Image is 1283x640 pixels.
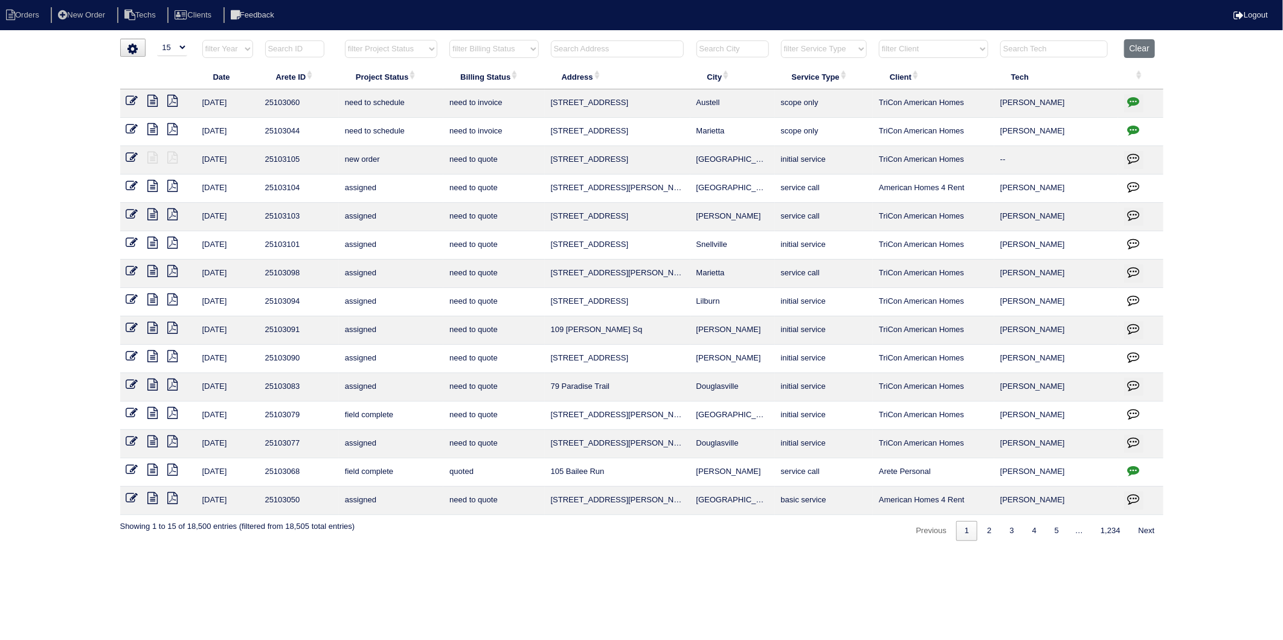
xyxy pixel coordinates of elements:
[690,118,775,146] td: Marietta
[994,174,1118,203] td: [PERSON_NAME]
[775,118,873,146] td: scope only
[259,89,339,118] td: 25103060
[167,7,221,24] li: Clients
[259,487,339,515] td: 25103050
[873,487,994,515] td: American Homes 4 Rent
[545,118,690,146] td: [STREET_ADDRESS]
[196,458,259,487] td: [DATE]
[265,40,324,57] input: Search ID
[259,118,339,146] td: 25103044
[259,231,339,260] td: 25103101
[443,345,544,373] td: need to quote
[443,316,544,345] td: need to quote
[873,458,994,487] td: Arete Personal
[551,40,684,57] input: Search Address
[545,231,690,260] td: [STREET_ADDRESS]
[775,174,873,203] td: service call
[775,373,873,402] td: initial service
[259,458,339,487] td: 25103068
[994,146,1118,174] td: --
[690,231,775,260] td: Snellville
[196,288,259,316] td: [DATE]
[196,316,259,345] td: [DATE]
[994,458,1118,487] td: [PERSON_NAME]
[196,64,259,89] th: Date
[259,174,339,203] td: 25103104
[443,146,544,174] td: need to quote
[259,146,339,174] td: 25103105
[873,89,994,118] td: TriCon American Homes
[1118,64,1163,89] th: : activate to sort column ascending
[994,118,1118,146] td: [PERSON_NAME]
[690,487,775,515] td: [GEOGRAPHIC_DATA]
[775,231,873,260] td: initial service
[775,402,873,430] td: initial service
[545,203,690,231] td: [STREET_ADDRESS]
[690,345,775,373] td: [PERSON_NAME]
[873,345,994,373] td: TriCon American Homes
[51,10,115,19] a: New Order
[775,260,873,288] td: service call
[545,402,690,430] td: [STREET_ADDRESS][PERSON_NAME]
[994,64,1118,89] th: Tech
[196,118,259,146] td: [DATE]
[1024,521,1045,541] a: 4
[339,402,443,430] td: field complete
[545,288,690,316] td: [STREET_ADDRESS]
[339,487,443,515] td: assigned
[775,487,873,515] td: basic service
[873,146,994,174] td: TriCon American Homes
[1046,521,1067,541] a: 5
[994,402,1118,430] td: [PERSON_NAME]
[196,174,259,203] td: [DATE]
[259,430,339,458] td: 25103077
[339,373,443,402] td: assigned
[690,430,775,458] td: Douglasville
[259,288,339,316] td: 25103094
[443,118,544,146] td: need to invoice
[994,430,1118,458] td: [PERSON_NAME]
[873,373,994,402] td: TriCon American Homes
[873,174,994,203] td: American Homes 4 Rent
[994,260,1118,288] td: [PERSON_NAME]
[690,458,775,487] td: [PERSON_NAME]
[696,40,769,57] input: Search City
[690,288,775,316] td: Lilburn
[545,430,690,458] td: [STREET_ADDRESS][PERSON_NAME]
[545,487,690,515] td: [STREET_ADDRESS][PERSON_NAME]
[117,10,166,19] a: Techs
[259,373,339,402] td: 25103083
[873,288,994,316] td: TriCon American Homes
[339,146,443,174] td: new order
[443,458,544,487] td: quoted
[775,89,873,118] td: scope only
[690,373,775,402] td: Douglasville
[259,345,339,373] td: 25103090
[339,316,443,345] td: assigned
[196,146,259,174] td: [DATE]
[443,89,544,118] td: need to invoice
[1124,39,1155,58] button: Clear
[259,64,339,89] th: Arete ID: activate to sort column ascending
[545,458,690,487] td: 105 Bailee Run
[443,203,544,231] td: need to quote
[545,89,690,118] td: [STREET_ADDRESS]
[690,174,775,203] td: [GEOGRAPHIC_DATA]
[994,487,1118,515] td: [PERSON_NAME]
[196,345,259,373] td: [DATE]
[339,345,443,373] td: assigned
[545,64,690,89] th: Address: activate to sort column ascending
[545,345,690,373] td: [STREET_ADDRESS]
[873,231,994,260] td: TriCon American Homes
[259,316,339,345] td: 25103091
[775,288,873,316] td: initial service
[873,64,994,89] th: Client: activate to sort column ascending
[196,231,259,260] td: [DATE]
[775,430,873,458] td: initial service
[259,402,339,430] td: 25103079
[994,345,1118,373] td: [PERSON_NAME]
[196,89,259,118] td: [DATE]
[775,458,873,487] td: service call
[690,402,775,430] td: [GEOGRAPHIC_DATA]
[775,64,873,89] th: Service Type: activate to sort column ascending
